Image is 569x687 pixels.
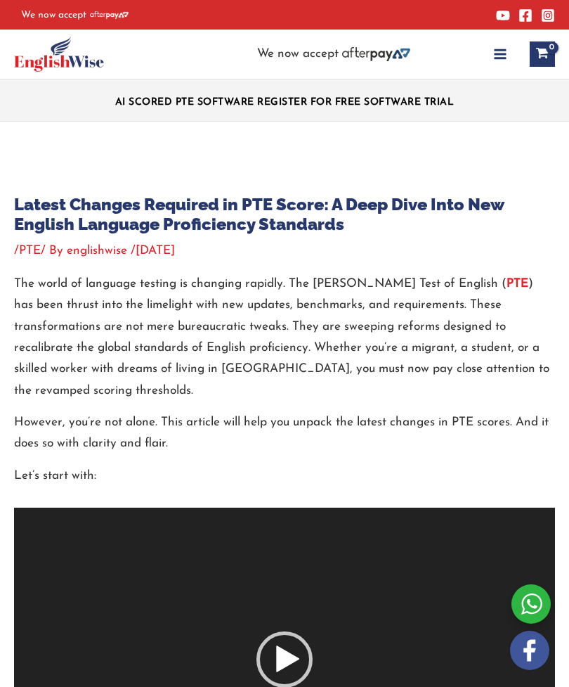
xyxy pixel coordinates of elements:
img: cropped-ew-logo [14,37,104,72]
img: Afterpay-Logo [342,47,410,61]
aside: Header Widget 1 [105,86,465,115]
a: Facebook [518,8,532,23]
a: Instagram [541,8,555,23]
p: The world of language testing is changing rapidly. The [PERSON_NAME] Test of English ( ) has been... [14,274,555,402]
a: AI SCORED PTE SOFTWARE REGISTER FOR FREE SOFTWARE TRIAL [115,97,454,108]
a: PTE [506,278,528,290]
span: englishwise [67,245,127,257]
a: englishwise [67,245,131,257]
span: We now accept [257,47,339,61]
img: white-facebook.png [510,631,549,670]
a: PTE [19,245,41,257]
span: [DATE] [136,245,175,257]
span: We now accept [21,8,86,23]
aside: Header Widget 2 [250,47,417,62]
a: YouTube [496,8,510,23]
h1: Latest Changes Required in PTE Score: A Deep Dive Into New English Language Proficiency Standards [14,195,555,235]
div: / / By / [14,242,555,259]
p: Let’s start with: [14,466,555,487]
p: However, you’re not alone. This article will help you unpack the latest changes in PTE scores. An... [14,412,555,455]
img: Afterpay-Logo [90,11,129,19]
